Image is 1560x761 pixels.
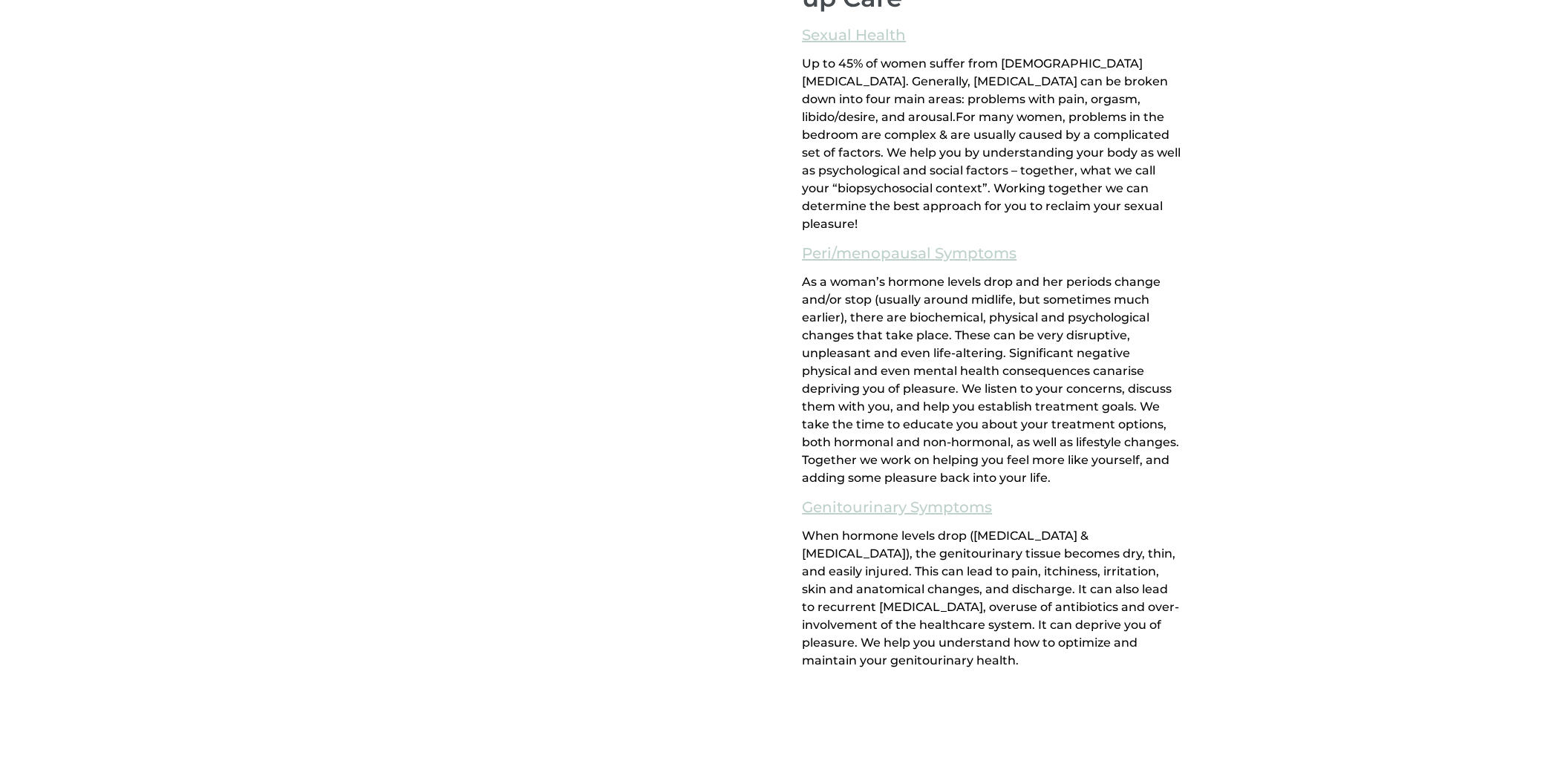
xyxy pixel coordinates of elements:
[802,494,992,520] a: Genitourinary Symptoms
[802,110,1181,231] span: For many women, problems in the bedroom are complex & are usually caused by a complicated set of ...
[802,22,906,48] a: Sexual Health
[802,527,1181,670] div: Page 2
[802,241,1016,266] a: Peri/menopausal Symptoms
[802,273,1181,487] div: Page 1
[802,273,1181,487] p: arise depriving you of pleasure. We listen to your concerns, discuss them with you, and help you ...
[802,529,1179,667] span: When hormone levels drop ([MEDICAL_DATA] & [MEDICAL_DATA]), the genitourinary tissue becomes dry,...
[802,55,1181,233] div: Page 1
[802,275,1161,378] span: As a woman’s hormone levels drop and her periods change and/or stop (usually around midlife, but ...
[802,56,1168,124] span: Up to 45% of women suffer from [DEMOGRAPHIC_DATA] [MEDICAL_DATA]. Generally, [MEDICAL_DATA] can b...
